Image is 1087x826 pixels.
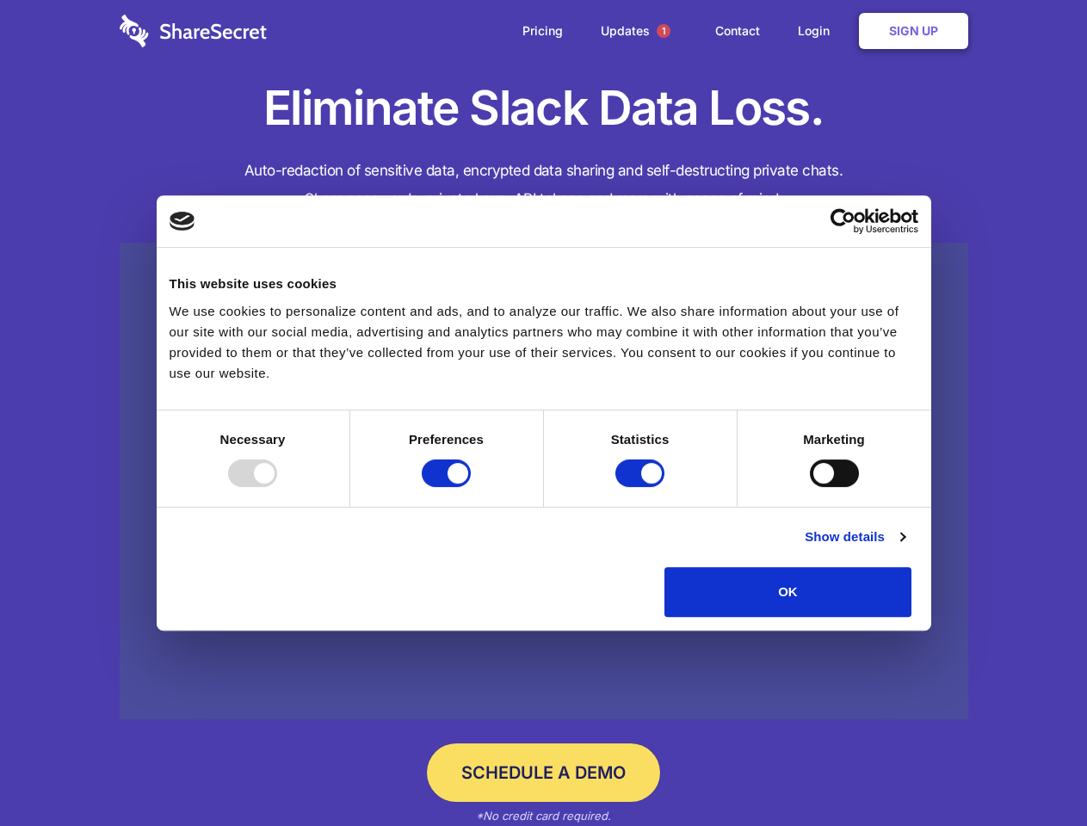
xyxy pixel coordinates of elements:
a: Pricing [505,4,580,58]
strong: Marketing [803,432,865,447]
a: Usercentrics Cookiebot - opens in a new window [768,208,918,234]
strong: Preferences [409,432,484,447]
a: Show details [805,527,905,547]
em: *No credit card required. [476,809,611,823]
a: Schedule a Demo [427,743,660,802]
h4: Auto-redaction of sensitive data, encrypted data sharing and self-destructing private chats. Shar... [120,157,968,213]
div: This website uses cookies [170,274,918,294]
a: Wistia video thumbnail [120,243,968,720]
img: logo-wordmark-white-trans-d4663122ce5f474addd5e946df7df03e33cb6a1c49d2221995e7729f52c070b2.svg [120,15,267,47]
a: Sign Up [859,13,968,49]
div: We use cookies to personalize content and ads, and to analyze our traffic. We also share informat... [170,301,918,384]
span: 1 [657,24,670,38]
h1: Eliminate Slack Data Loss. [120,77,968,139]
a: Login [781,4,855,58]
img: logo [170,212,195,231]
strong: Statistics [611,432,670,447]
strong: Necessary [220,432,286,447]
a: Contact [698,4,777,58]
button: OK [664,567,911,617]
